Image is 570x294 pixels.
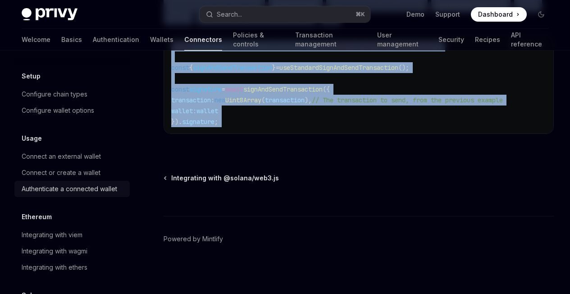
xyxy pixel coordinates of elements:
a: Connect or create a wallet [14,165,130,181]
a: Powered by Mintlify [164,234,223,243]
a: Recipes [475,29,500,51]
span: transaction: [171,96,214,104]
span: } [272,64,276,72]
span: const [171,85,189,93]
a: Dashboard [471,7,527,22]
span: wallet [196,107,218,115]
div: Integrating with ethers [22,262,87,273]
div: Configure wallet options [22,105,94,116]
span: new [214,96,225,104]
h5: Ethereum [22,211,52,222]
span: signAndSendTransaction [243,85,323,93]
a: Integrating with wagmi [14,243,130,259]
a: Authentication [93,29,139,51]
a: API reference [511,29,548,51]
div: Integrating with viem [22,230,82,240]
span: ({ [323,85,330,93]
a: Wallets [150,29,173,51]
div: Configure chain types [22,89,87,100]
h5: Usage [22,133,42,144]
a: Configure chain types [14,86,130,102]
span: Uint8Array [225,96,261,104]
span: ( [261,96,265,104]
span: = [276,64,279,72]
span: signAndSendTransaction [193,64,272,72]
span: ; [214,118,218,126]
span: Dashboard [478,10,513,19]
span: const [171,64,189,72]
button: Open search [200,6,370,23]
a: Support [435,10,460,19]
span: useStandardSignAndSendTransaction [279,64,398,72]
span: wallet: [171,107,196,115]
button: Toggle dark mode [534,7,548,22]
a: Policies & controls [233,29,284,51]
div: Authenticate a connected wallet [22,184,117,194]
span: { [189,64,193,72]
a: Integrating with viem [14,227,130,243]
div: Integrating with wagmi [22,246,87,257]
div: Search... [217,9,242,20]
span: (); [398,64,409,72]
a: Welcome [22,29,50,51]
span: signature [189,85,222,93]
span: }). [171,118,182,126]
a: Connect an external wallet [14,148,130,165]
a: Configure wallet options [14,102,130,119]
a: Authenticate a connected wallet [14,181,130,197]
span: = [222,85,225,93]
a: Connectors [184,29,222,51]
a: Basics [61,29,82,51]
span: Integrating with @solana/web3.js [171,174,279,183]
a: Integrating with ethers [14,259,130,276]
a: User management [377,29,428,51]
span: ⌘ K [356,11,365,18]
span: ), [305,96,312,104]
span: transaction [265,96,305,104]
span: signature [182,118,214,126]
div: Connect an external wallet [22,151,101,162]
a: Integrating with @solana/web3.js [164,174,279,183]
span: // The transaction to send, from the previous example [312,96,503,104]
a: Demo [406,10,424,19]
img: dark logo [22,8,78,21]
span: await [225,85,243,93]
h5: Setup [22,71,41,82]
a: Transaction management [295,29,366,51]
a: Security [438,29,464,51]
div: Connect or create a wallet [22,167,100,178]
